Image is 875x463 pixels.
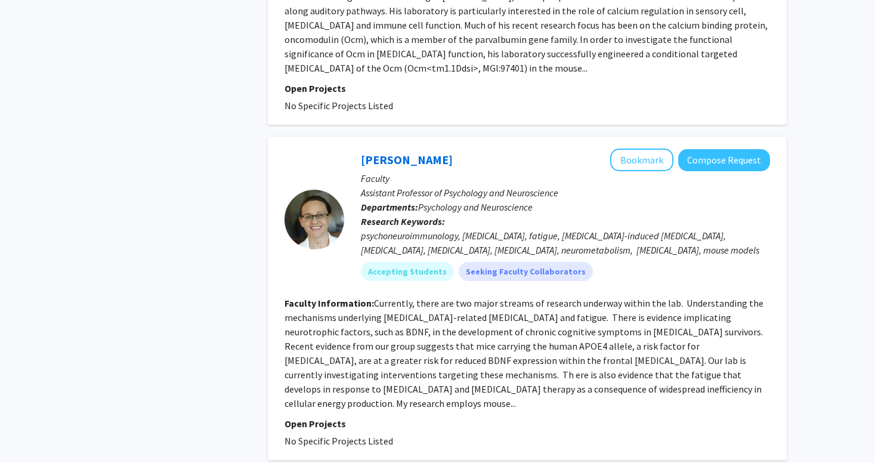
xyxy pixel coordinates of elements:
p: Open Projects [285,81,770,95]
mat-chip: Seeking Faculty Collaborators [459,262,593,281]
a: [PERSON_NAME] [361,152,453,167]
p: Open Projects [285,416,770,431]
span: No Specific Projects Listed [285,100,393,112]
b: Departments: [361,201,418,213]
b: Research Keywords: [361,215,445,227]
span: Psychology and Neuroscience [418,201,533,213]
fg-read-more: Currently, there are two major streams of research underway within the lab. Understanding the mec... [285,297,763,409]
b: Faculty Information: [285,297,374,309]
iframe: Chat [9,409,51,454]
p: Faculty [361,171,770,186]
p: Assistant Professor of Psychology and Neuroscience [361,186,770,200]
button: Compose Request to Elisabeth Vichaya [678,149,770,171]
button: Add Elisabeth Vichaya to Bookmarks [610,149,673,171]
span: No Specific Projects Listed [285,435,393,447]
div: psychoneuroimmunology, [MEDICAL_DATA], fatigue, [MEDICAL_DATA]-induced [MEDICAL_DATA], [MEDICAL_D... [361,229,770,257]
mat-chip: Accepting Students [361,262,454,281]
